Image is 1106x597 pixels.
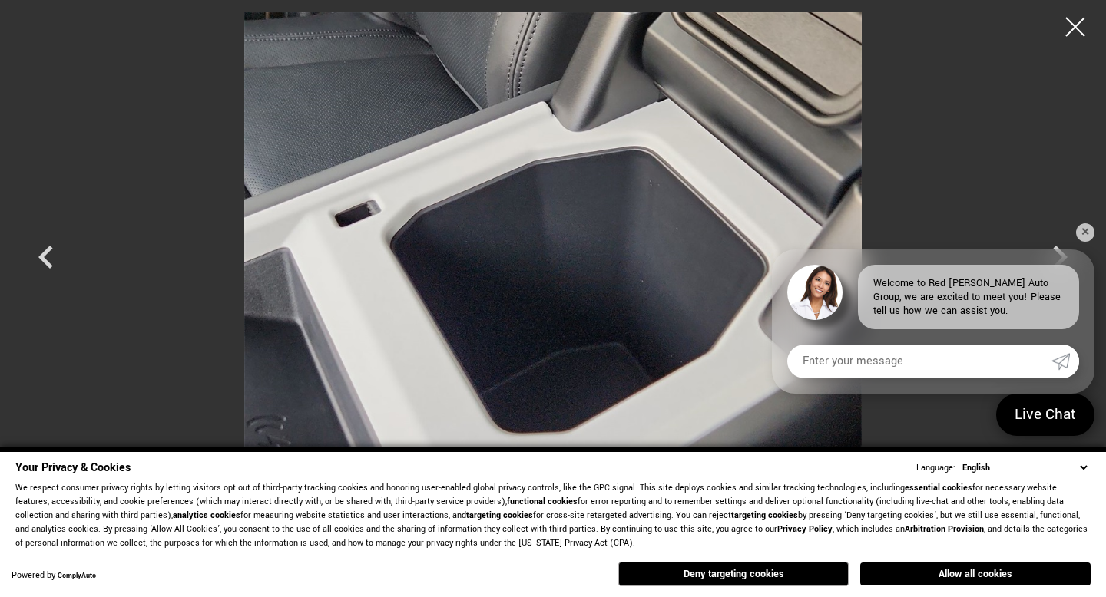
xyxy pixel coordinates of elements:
[15,460,131,476] span: Your Privacy & Cookies
[916,463,955,473] div: Language:
[58,571,96,581] a: ComplyAuto
[1051,345,1079,378] a: Submit
[959,460,1091,475] select: Language Select
[787,265,843,320] img: Agent profile photo
[173,510,240,521] strong: analytics cookies
[905,523,984,535] strong: Arbitration Provision
[23,226,69,295] div: Previous
[1037,226,1083,295] div: Next
[787,345,1051,378] input: Enter your message
[466,510,533,521] strong: targeting cookies
[905,482,972,493] strong: essential cookies
[15,481,1091,550] p: We respect consumer privacy rights by letting visitors opt out of third-party tracking cookies an...
[777,523,833,535] a: Privacy Policy
[1007,404,1084,425] span: Live Chat
[618,562,849,586] button: Deny targeting cookies
[731,510,798,521] strong: targeting cookies
[507,496,578,507] strong: functional cookies
[92,12,1014,474] img: New 2025 Gondwana Stone Metallic Land Rover X-Dynamic SE image 25
[12,571,96,581] div: Powered by
[860,562,1091,585] button: Allow all cookies
[996,394,1094,436] a: Live Chat
[858,265,1079,329] div: Welcome to Red [PERSON_NAME] Auto Group, we are excited to meet you! Please tell us how we can as...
